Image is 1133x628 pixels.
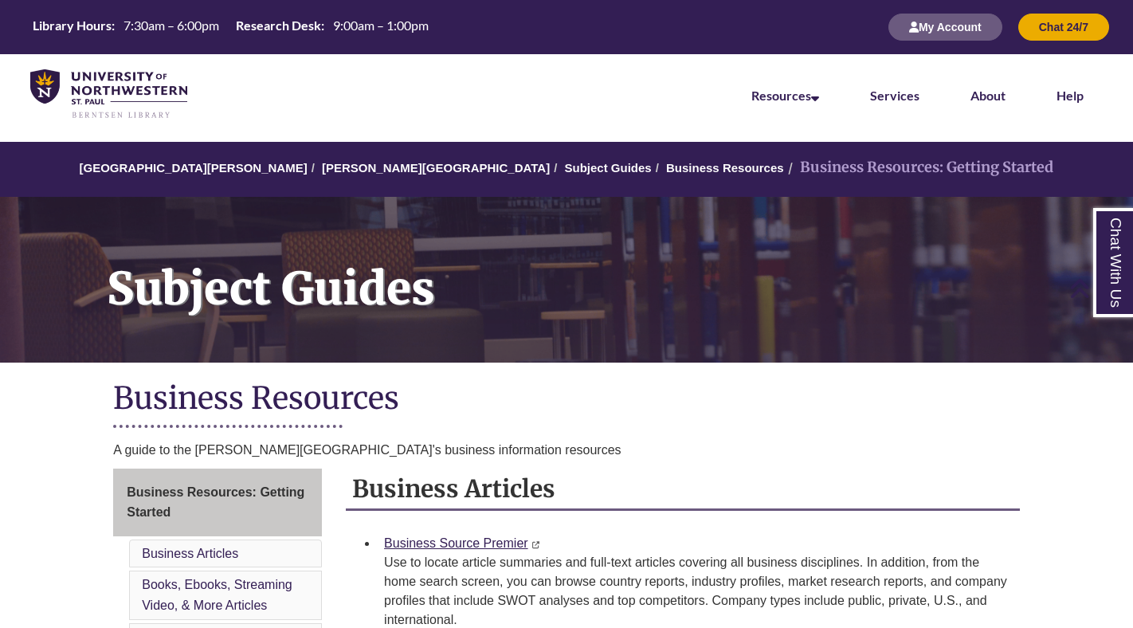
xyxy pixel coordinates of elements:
a: Help [1057,88,1084,103]
a: Resources [751,88,819,103]
a: About [970,88,1006,103]
a: My Account [888,20,1002,33]
span: 9:00am – 1:00pm [333,18,429,33]
a: Back to Top [1069,277,1129,299]
a: Hours Today [26,17,435,38]
a: Business Resources: Getting Started [113,469,322,536]
a: Business Source Premier [384,536,528,550]
h1: Business Resources [113,379,1020,421]
table: Hours Today [26,17,435,37]
a: Services [870,88,919,103]
a: Chat 24/7 [1018,20,1109,33]
h1: Subject Guides [89,197,1133,342]
a: [GEOGRAPHIC_DATA][PERSON_NAME] [80,161,308,175]
button: Chat 24/7 [1018,14,1109,41]
span: Business Resources: Getting Started [127,485,304,520]
a: [PERSON_NAME][GEOGRAPHIC_DATA] [322,161,550,175]
a: Books, Ebooks, Streaming Video, & More Articles [142,578,292,612]
span: A guide to the [PERSON_NAME][GEOGRAPHIC_DATA]'s business information resources [113,443,621,457]
img: UNWSP Library Logo [30,69,187,120]
i: This link opens in a new window [531,541,540,548]
button: My Account [888,14,1002,41]
span: 7:30am – 6:00pm [123,18,219,33]
th: Research Desk: [229,17,327,34]
a: Business Resources [666,161,784,175]
a: Subject Guides [564,161,651,175]
th: Library Hours: [26,17,117,34]
a: Business Articles [142,547,238,560]
li: Business Resources: Getting Started [784,156,1053,179]
h2: Business Articles [346,469,1020,511]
